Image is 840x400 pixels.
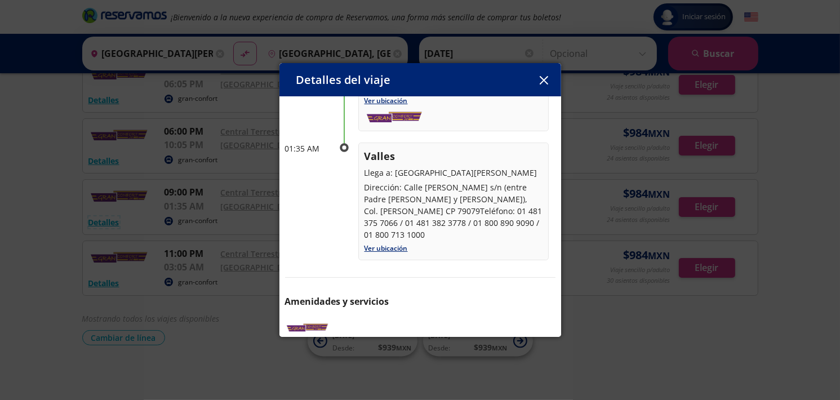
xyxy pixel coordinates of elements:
[365,96,408,105] a: Ver ubicación
[365,243,408,253] a: Ver ubicación
[365,149,543,164] p: Valles
[365,110,425,125] img: gran-confort.png
[285,319,330,336] img: GRAN CONFORT
[285,143,330,154] p: 01:35 AM
[285,295,555,308] p: Amenidades y servicios
[365,181,543,241] p: Dirección: Calle [PERSON_NAME] s/n (entre Padre [PERSON_NAME] y [PERSON_NAME]), Col. [PERSON_NAME...
[365,167,543,179] p: Llega a: [GEOGRAPHIC_DATA][PERSON_NAME]
[296,72,391,88] p: Detalles del viaje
